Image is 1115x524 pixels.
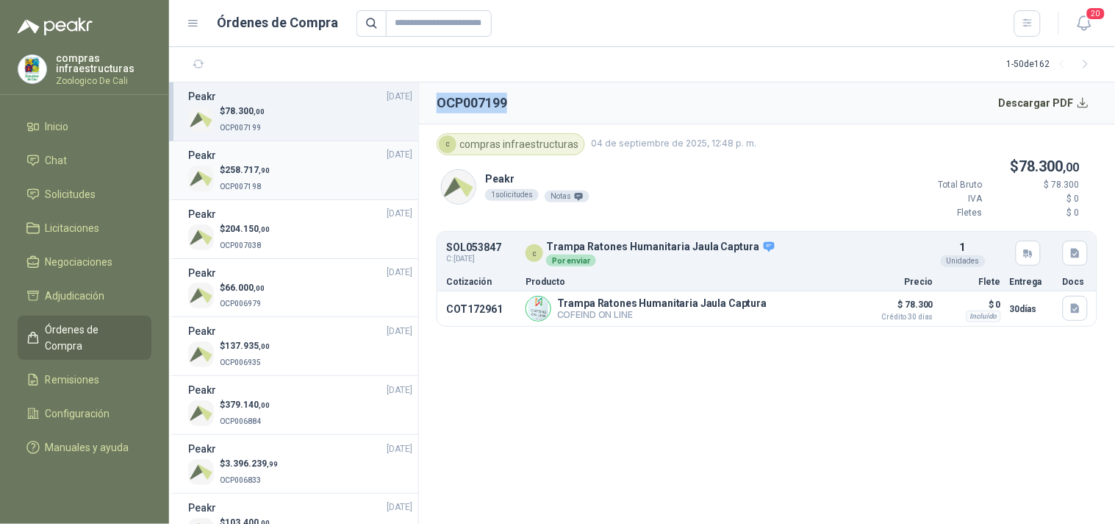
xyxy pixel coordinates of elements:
a: Peakr[DATE] Company Logo$66.000,00OCP006979 [188,265,412,311]
span: Manuales y ayuda [46,439,129,456]
p: $ 0 [992,192,1080,206]
p: $ [894,155,1080,178]
span: OCP006979 [220,300,261,308]
p: $ [220,163,270,177]
p: Precio [860,277,933,286]
p: 1 [960,239,966,255]
p: Cotización [446,277,517,286]
span: 04 de septiembre de 2025, 12:48 p. m. [591,137,757,151]
h2: OCP007199 [437,93,507,113]
a: Solicitudes [18,180,151,208]
p: SOL053847 [446,242,501,253]
p: Trampa Ratones Humanitaria Jaula Captura [546,241,776,254]
h3: Peakr [188,500,216,516]
span: [DATE] [387,207,412,221]
p: $ 78.300 [992,178,1080,192]
span: Configuración [46,406,110,422]
span: ,00 [254,107,265,116]
span: C: [DATE] [446,253,501,265]
img: Company Logo [188,459,214,485]
span: 379.140 [225,400,270,410]
p: Docs [1063,277,1088,286]
span: Adjudicación [46,288,105,304]
span: OCP006935 [220,358,261,367]
p: $ [220,222,270,236]
a: Licitaciones [18,214,151,242]
span: OCP006884 [220,417,261,425]
span: [DATE] [387,148,412,162]
span: Negociaciones [46,254,113,270]
p: $ 0 [942,296,1001,314]
span: ,90 [259,166,270,174]
span: ,00 [259,342,270,350]
div: Unidades [941,255,986,267]
p: Total Bruto [894,178,983,192]
img: Company Logo [188,107,214,132]
span: 204.150 [225,224,270,234]
p: $ [220,105,265,118]
img: Company Logo [188,166,214,191]
h3: Peakr [188,323,216,339]
h3: Peakr [188,206,216,222]
p: Zoologico De Cali [56,77,151,85]
img: Company Logo [188,283,214,308]
span: 20 [1086,7,1106,21]
span: [DATE] [387,266,412,280]
span: ,99 [267,460,278,468]
h3: Peakr [188,441,216,457]
div: Incluido [967,311,1001,322]
p: Flete [942,277,1001,286]
p: Producto [526,277,851,286]
a: Inicio [18,113,151,141]
span: 258.717 [225,165,270,175]
img: Company Logo [18,55,46,83]
p: Fletes [894,206,983,220]
span: Solicitudes [46,186,96,202]
span: [DATE] [387,383,412,397]
p: Entrega [1010,277,1054,286]
p: $ [220,339,270,353]
span: 78.300 [225,106,265,116]
button: 20 [1071,10,1097,37]
a: Adjudicación [18,282,151,310]
button: Descargar PDF [991,88,1098,118]
a: Chat [18,146,151,174]
div: Notas [545,191,589,202]
a: Peakr[DATE] Company Logo$78.300,00OCP007199 [188,88,412,135]
span: [DATE] [387,90,412,104]
span: Crédito 30 días [860,314,933,321]
span: Chat [46,152,68,169]
span: ,00 [259,225,270,233]
a: Remisiones [18,366,151,394]
span: OCP007199 [220,124,261,132]
p: COT172961 [446,303,517,315]
p: $ 0 [992,206,1080,220]
img: Logo peakr [18,18,93,35]
span: ,00 [1064,160,1080,174]
p: compras infraestructuras [56,53,151,74]
a: Configuración [18,400,151,428]
h3: Peakr [188,88,216,105]
span: [DATE] [387,442,412,456]
span: OCP007198 [220,183,261,191]
p: $ [220,398,270,412]
h3: Peakr [188,265,216,281]
a: Peakr[DATE] Company Logo$137.935,00OCP006935 [188,323,412,369]
h3: Peakr [188,382,216,398]
p: Peakr [485,171,589,187]
p: IVA [894,192,983,206]
p: COFEIND ON LINE [557,309,767,320]
span: ,00 [254,284,265,292]
div: c [439,135,456,153]
a: Negociaciones [18,248,151,276]
span: Inicio [46,118,69,135]
p: $ [220,457,278,471]
span: OCP007038 [220,241,261,249]
span: [DATE] [387,325,412,339]
a: Peakr[DATE] Company Logo$204.150,00OCP007038 [188,206,412,252]
p: $ [220,281,265,295]
div: Por enviar [546,255,596,266]
a: Manuales y ayuda [18,433,151,461]
div: 1 solicitudes [485,189,539,201]
div: compras infraestructuras [437,133,585,155]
